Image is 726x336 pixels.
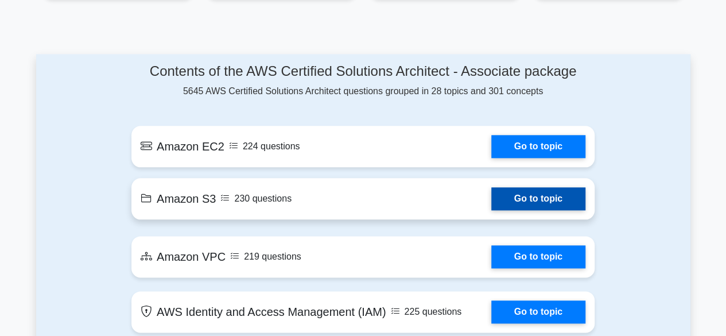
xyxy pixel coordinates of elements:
h4: Contents of the AWS Certified Solutions Architect - Associate package [131,63,595,80]
a: Go to topic [491,187,585,210]
a: Go to topic [491,135,585,158]
div: 5645 AWS Certified Solutions Architect questions grouped in 28 topics and 301 concepts [131,63,595,98]
a: Go to topic [491,245,585,268]
a: Go to topic [491,300,585,323]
